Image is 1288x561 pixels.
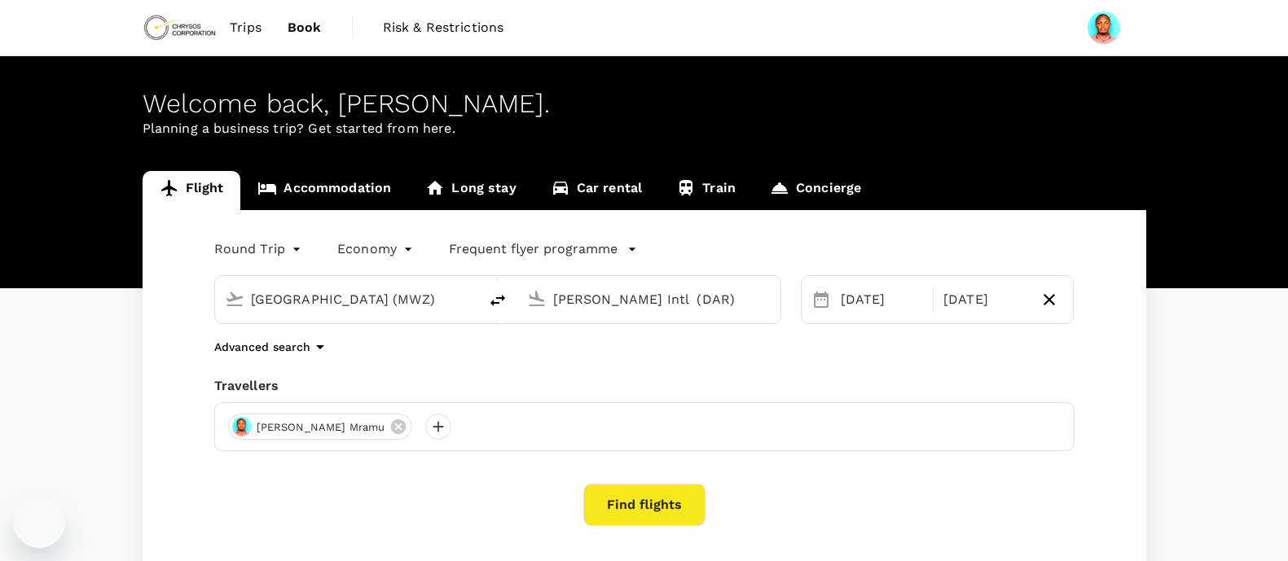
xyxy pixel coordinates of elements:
[214,236,306,262] div: Round Trip
[534,171,660,210] a: Car rental
[230,18,262,37] span: Trips
[753,171,878,210] a: Concierge
[583,484,706,526] button: Find flights
[449,239,618,259] p: Frequent flyer programme
[143,119,1146,138] p: Planning a business trip? Get started from here.
[228,414,413,440] div: [PERSON_NAME] Mramu
[659,171,753,210] a: Train
[769,297,772,300] button: Open
[214,339,310,355] p: Advanced search
[288,18,322,37] span: Book
[937,283,1032,316] div: [DATE]
[143,171,241,210] a: Flight
[13,496,65,548] iframe: Button to launch messaging window
[232,417,252,436] img: avatar-66a92a0b57fa5.jpeg
[240,171,408,210] a: Accommodation
[834,283,930,316] div: [DATE]
[143,10,218,46] img: Chrysos Corporation
[408,171,533,210] a: Long stay
[553,287,746,312] input: Going to
[251,287,444,312] input: Depart from
[143,89,1146,119] div: Welcome back , [PERSON_NAME] .
[247,419,395,436] span: [PERSON_NAME] Mramu
[337,236,416,262] div: Economy
[214,376,1075,396] div: Travellers
[449,239,637,259] button: Frequent flyer programme
[214,337,330,357] button: Advanced search
[467,297,470,300] button: Open
[478,281,517,320] button: delete
[1088,11,1120,44] img: Erick Stanford Mramu
[383,18,504,37] span: Risk & Restrictions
